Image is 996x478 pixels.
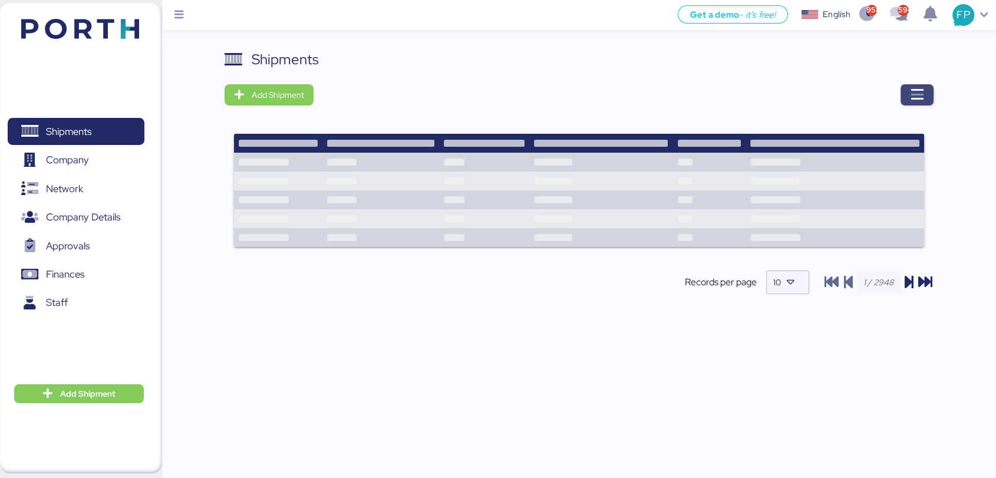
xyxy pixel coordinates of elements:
span: Staff [46,294,68,311]
span: Company Details [46,209,120,226]
button: Add Shipment [225,84,314,106]
a: Company [8,147,144,174]
a: Staff [8,289,144,317]
span: Add Shipment [60,387,116,401]
span: Network [46,180,83,197]
a: Approvals [8,232,144,259]
span: Approvals [46,238,90,255]
span: Add Shipment [252,88,304,102]
div: English [823,8,850,21]
span: 10 [773,277,781,288]
span: Shipments [46,123,91,140]
a: Finances [8,261,144,288]
button: Add Shipment [14,384,144,403]
a: Company Details [8,204,144,231]
a: Shipments [8,118,144,145]
div: Shipments [252,49,319,70]
span: Company [46,151,89,169]
button: Menu [169,5,189,25]
input: 1 / 2948 [856,271,901,294]
span: Records per page [685,275,757,289]
span: Finances [46,266,84,283]
a: Network [8,175,144,202]
span: FP [957,7,969,22]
